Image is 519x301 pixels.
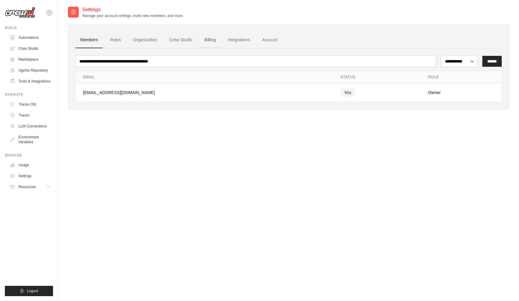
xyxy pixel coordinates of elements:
[7,44,53,53] a: Crew Studio
[5,92,53,97] div: Operate
[7,132,53,147] a: Environment Variables
[7,110,53,120] a: Traces
[7,55,53,64] a: Marketplace
[5,286,53,296] button: Logout
[128,32,162,48] a: Organization
[341,88,355,97] span: You
[7,76,53,86] a: Tools & Integrations
[83,90,326,96] div: [EMAIL_ADDRESS][DOMAIN_NAME]
[7,182,53,192] button: Resources
[428,90,494,96] div: Owner
[27,289,38,293] span: Logout
[5,25,53,30] div: Build
[223,32,255,48] a: Integrations
[7,100,53,109] a: Traces Old
[75,32,103,48] a: Members
[82,6,184,13] h2: Settings
[105,32,126,48] a: Roles
[7,33,53,42] a: Automations
[7,66,53,75] a: Agents Repository
[257,32,282,48] a: Account
[5,153,53,158] div: Manage
[82,13,184,18] p: Manage your account settings, invite new members, and more.
[7,160,53,170] a: Usage
[7,171,53,181] a: Settings
[200,32,221,48] a: Billing
[18,184,36,189] span: Resources
[165,32,197,48] a: Crew Studio
[421,71,501,83] th: Role
[5,7,35,19] img: Logo
[7,121,53,131] a: LLM Connections
[76,71,333,83] th: Email
[333,71,421,83] th: Status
